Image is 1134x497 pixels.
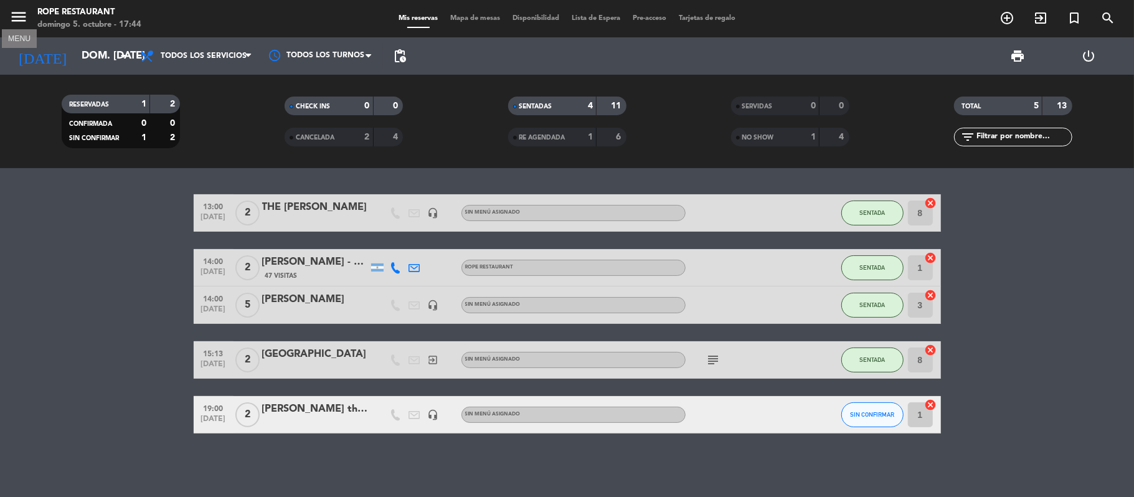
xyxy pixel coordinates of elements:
[925,252,937,264] i: cancel
[428,207,439,219] i: headset_mic
[393,102,400,110] strong: 0
[841,293,904,318] button: SENTADA
[9,7,28,31] button: menu
[198,400,229,415] span: 19:00
[841,402,904,427] button: SIN CONFIRMAR
[198,360,229,374] span: [DATE]
[1067,11,1082,26] i: turned_in_not
[960,130,975,144] i: filter_list
[296,103,330,110] span: CHECK INS
[519,103,552,110] span: SENTADAS
[1010,49,1025,64] span: print
[262,199,368,215] div: THE [PERSON_NAME]
[611,102,623,110] strong: 11
[850,411,894,418] span: SIN CONFIRMAR
[839,133,846,141] strong: 4
[616,133,623,141] strong: 6
[198,253,229,268] span: 14:00
[141,100,146,108] strong: 1
[925,289,937,301] i: cancel
[1100,11,1115,26] i: search
[235,255,260,280] span: 2
[1082,49,1097,64] i: power_settings_new
[975,130,1072,144] input: Filtrar por nombre...
[859,301,885,308] span: SENTADA
[811,102,816,110] strong: 0
[393,133,400,141] strong: 4
[925,344,937,356] i: cancel
[235,201,260,225] span: 2
[170,133,177,142] strong: 2
[170,119,177,128] strong: 0
[198,305,229,319] span: [DATE]
[1033,11,1048,26] i: exit_to_app
[365,133,370,141] strong: 2
[588,102,593,110] strong: 4
[841,348,904,372] button: SENTADA
[444,15,506,22] span: Mapa de mesas
[428,300,439,311] i: headset_mic
[69,135,119,141] span: SIN CONFIRMAR
[925,399,937,411] i: cancel
[392,49,407,64] span: pending_actions
[428,409,439,420] i: headset_mic
[262,291,368,308] div: [PERSON_NAME]
[841,255,904,280] button: SENTADA
[296,135,334,141] span: CANCELADA
[262,346,368,362] div: [GEOGRAPHIC_DATA]
[565,15,626,22] span: Lista de Espera
[465,302,521,307] span: Sin menú asignado
[811,133,816,141] strong: 1
[626,15,673,22] span: Pre-acceso
[673,15,742,22] span: Tarjetas de regalo
[859,356,885,363] span: SENTADA
[141,119,146,128] strong: 0
[839,102,846,110] strong: 0
[198,346,229,360] span: 15:13
[198,199,229,213] span: 13:00
[706,353,721,367] i: subject
[116,49,131,64] i: arrow_drop_down
[859,264,885,271] span: SENTADA
[198,213,229,227] span: [DATE]
[198,268,229,282] span: [DATE]
[235,293,260,318] span: 5
[9,7,28,26] i: menu
[141,133,146,142] strong: 1
[1054,37,1125,75] div: LOG OUT
[198,291,229,305] span: 14:00
[465,210,521,215] span: Sin menú asignado
[170,100,177,108] strong: 2
[262,254,368,270] div: [PERSON_NAME] - THE [PERSON_NAME]
[465,412,521,417] span: Sin menú asignado
[235,348,260,372] span: 2
[925,197,937,209] i: cancel
[365,102,370,110] strong: 0
[465,357,521,362] span: Sin menú asignado
[999,11,1014,26] i: add_circle_outline
[506,15,565,22] span: Disponibilidad
[465,265,514,270] span: ROPE RESTAURANT
[742,103,773,110] span: SERVIDAS
[37,19,141,31] div: domingo 5. octubre - 17:44
[1034,102,1039,110] strong: 5
[841,201,904,225] button: SENTADA
[37,6,141,19] div: Rope restaurant
[859,209,885,216] span: SENTADA
[235,402,260,427] span: 2
[69,102,109,108] span: RESERVADAS
[198,415,229,429] span: [DATE]
[265,271,298,281] span: 47 Visitas
[392,15,444,22] span: Mis reservas
[588,133,593,141] strong: 1
[519,135,565,141] span: RE AGENDADA
[2,32,37,44] div: MENU
[262,401,368,417] div: [PERSON_NAME] the [PERSON_NAME]
[161,52,247,60] span: Todos los servicios
[69,121,112,127] span: CONFIRMADA
[428,354,439,366] i: exit_to_app
[1057,102,1069,110] strong: 13
[742,135,774,141] span: NO SHOW
[9,42,75,70] i: [DATE]
[962,103,981,110] span: TOTAL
